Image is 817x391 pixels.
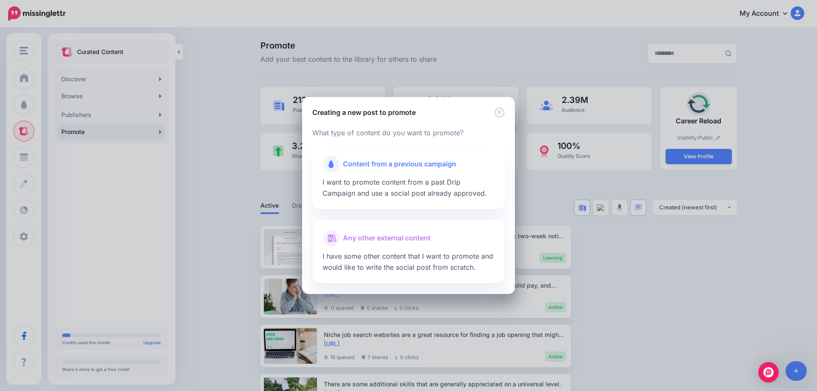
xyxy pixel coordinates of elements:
img: drip-campaigns.png [329,160,334,168]
div: Open Intercom Messenger [758,362,779,382]
button: Close [494,107,505,118]
span: I want to promote content from a past Drip Campaign and use a social post already approved. [323,178,487,197]
p: What type of content do you want to promote? [312,128,505,139]
span: Content from a previous campaign [343,159,456,170]
span: Any other external content [343,233,431,244]
span: I have some other content that I want to promote and would like to write the social post from scr... [323,252,493,271]
h5: Creating a new post to promote [312,107,416,117]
